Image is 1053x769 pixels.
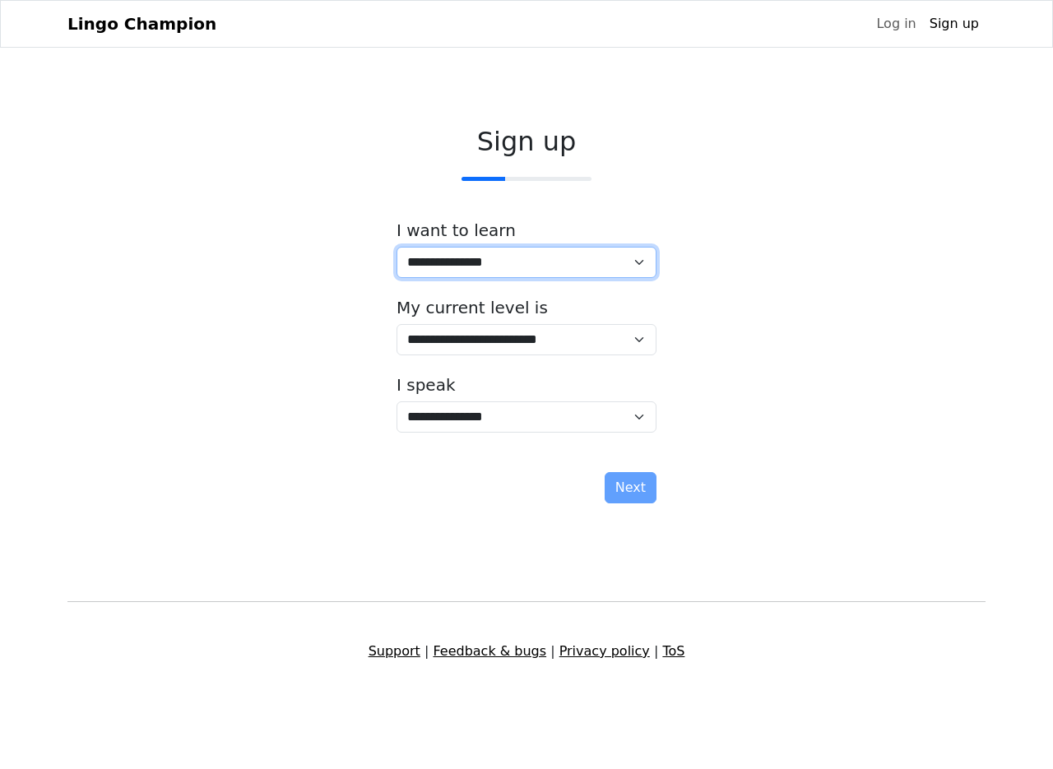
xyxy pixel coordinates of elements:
a: Lingo Champion [67,7,216,40]
a: Feedback & bugs [433,643,546,659]
div: | | | [58,642,995,661]
a: Sign up [923,7,986,40]
a: ToS [662,643,684,659]
h2: Sign up [397,126,656,157]
label: I want to learn [397,220,516,240]
label: My current level is [397,298,548,317]
a: Support [369,643,420,659]
a: Log in [870,7,922,40]
label: I speak [397,375,456,395]
a: Privacy policy [559,643,650,659]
